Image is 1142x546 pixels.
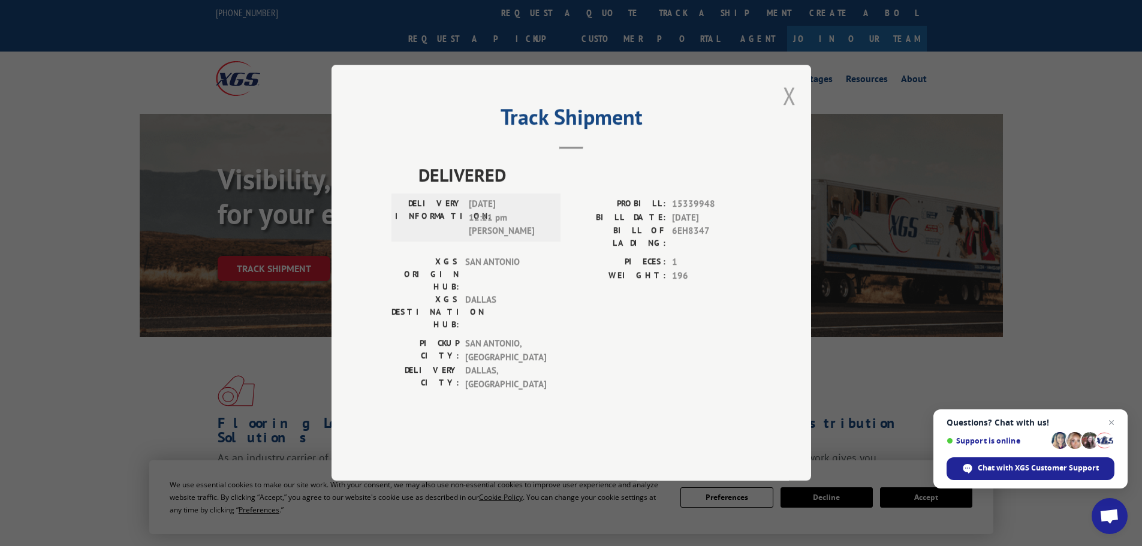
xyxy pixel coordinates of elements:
[391,108,751,131] h2: Track Shipment
[978,463,1099,473] span: Chat with XGS Customer Support
[391,337,459,364] label: PICKUP CITY:
[391,294,459,331] label: XGS DESTINATION HUB:
[465,337,546,364] span: SAN ANTONIO , [GEOGRAPHIC_DATA]
[672,256,751,270] span: 1
[571,211,666,225] label: BILL DATE:
[783,80,796,111] button: Close modal
[672,198,751,212] span: 15339948
[571,225,666,250] label: BILL OF LADING:
[947,418,1114,427] span: Questions? Chat with us!
[672,225,751,250] span: 6EH8347
[465,364,546,391] span: DALLAS , [GEOGRAPHIC_DATA]
[571,198,666,212] label: PROBILL:
[391,364,459,391] label: DELIVERY CITY:
[571,256,666,270] label: PIECES:
[672,211,751,225] span: [DATE]
[1092,498,1128,534] div: Open chat
[418,162,751,189] span: DELIVERED
[465,256,546,294] span: SAN ANTONIO
[1104,415,1119,430] span: Close chat
[672,269,751,283] span: 196
[469,198,550,239] span: [DATE] 12:21 pm [PERSON_NAME]
[465,294,546,331] span: DALLAS
[571,269,666,283] label: WEIGHT:
[947,457,1114,480] div: Chat with XGS Customer Support
[395,198,463,239] label: DELIVERY INFORMATION:
[947,436,1047,445] span: Support is online
[391,256,459,294] label: XGS ORIGIN HUB:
